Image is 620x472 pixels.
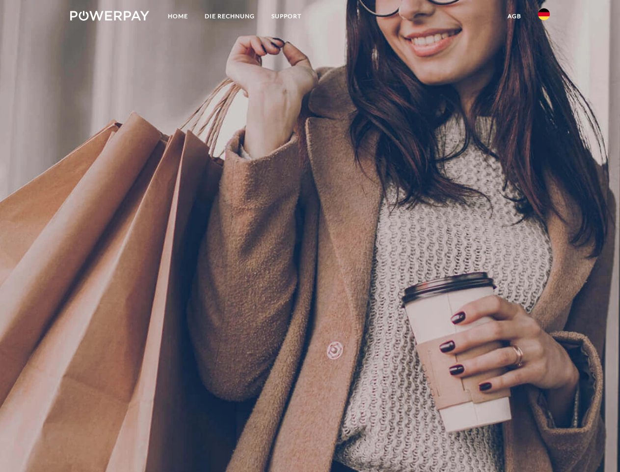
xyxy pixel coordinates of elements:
[263,7,310,25] a: SUPPORT
[538,8,550,20] img: de
[70,11,149,21] img: logo-powerpay-white.svg
[160,7,196,25] a: Home
[196,7,263,25] a: DIE RECHNUNG
[499,7,530,25] a: agb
